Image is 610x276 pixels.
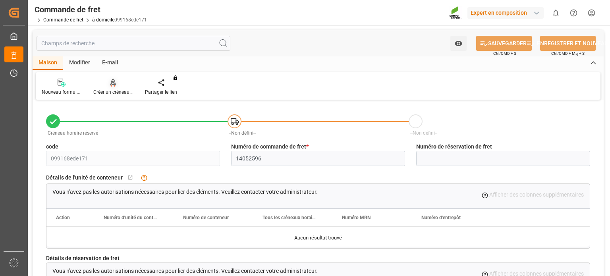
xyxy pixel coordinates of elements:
[104,215,165,220] font: Numéro d'unité du conteneur
[46,255,120,261] font: Détails de réservation de fret
[229,130,256,136] font: --Non défini--
[69,59,90,66] font: Modifier
[263,215,348,220] font: Tous les créneaux horaires sont réservés
[450,36,467,51] button: ouvrir le menu
[183,215,229,220] font: Numéro de conteneur
[471,10,527,16] font: Expert en composition
[488,40,527,46] font: SAUVEGARDER
[42,89,85,95] font: Nouveau formulaire
[467,5,547,20] button: Expert en composition
[92,17,114,23] a: à domicile
[43,17,83,23] a: Commande de fret
[342,215,371,220] font: Numéro MRN
[410,130,437,136] font: --Non défini--
[540,36,596,51] button: ENREGISTRER ET NOUVEAU
[46,174,123,181] font: Détails de l'unité de conteneur
[416,143,492,150] font: Numéro de réservation de fret
[35,5,100,14] font: Commande de fret
[46,143,58,150] font: code
[476,36,532,51] button: SAUVEGARDER
[102,59,118,66] font: E-mail
[449,6,462,20] img: Screenshot%202023-09-29%20at%2010.02.21.png_1712312052.png
[421,215,461,220] font: Numéro d'entrepôt
[93,89,146,95] font: Créer un créneau horaire
[565,4,583,22] button: Centre d'aide
[231,143,306,150] font: Numéro de commande de fret
[48,130,98,136] font: Créneau horaire réservé
[52,268,318,274] font: Vous n'avez pas les autorisations nécessaires pour lier des éléments. Veuillez contacter votre ad...
[551,51,585,56] font: Ctrl/CMD + Maj + S
[52,189,318,195] font: Vous n'avez pas les autorisations nécessaires pour lier des éléments. Veuillez contacter votre ad...
[493,51,516,56] font: Ctrl/CMD + S
[547,4,565,22] button: afficher 0 nouvelles notifications
[537,40,608,46] font: ENREGISTRER ET NOUVEAU
[39,59,57,66] font: Maison
[37,36,230,51] input: Champs de recherche
[56,215,70,220] font: Action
